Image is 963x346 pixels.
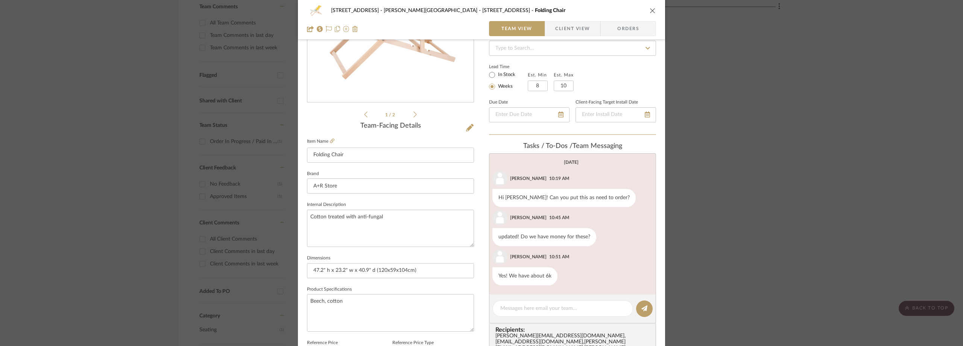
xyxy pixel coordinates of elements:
[307,178,474,194] input: Enter Brand
[549,175,569,182] div: 10:19 AM
[497,83,513,90] label: Weeks
[510,175,547,182] div: [PERSON_NAME]
[307,122,474,130] div: Team-Facing Details
[492,210,507,225] img: user_avatar.png
[576,101,638,104] label: Client-Facing Target Install Date
[482,8,535,13] span: [STREET_ADDRESS]
[307,288,352,291] label: Product Specifications
[307,256,330,260] label: Dimensions
[492,228,596,246] div: updated! Do we have money for these?
[528,72,547,78] label: Est. Min
[489,41,656,56] input: Type to Search…
[549,214,569,221] div: 10:45 AM
[307,3,325,18] img: cd9ce954-a2d0-4d5d-be29-24083e717108_48x40.jpg
[307,148,474,163] input: Enter Item Name
[489,70,528,91] mat-radio-group: Select item type
[492,171,507,186] img: user_avatar.png
[307,203,346,207] label: Internal Description
[609,21,647,36] span: Orders
[510,214,547,221] div: [PERSON_NAME]
[489,107,570,122] input: Enter Due Date
[549,253,569,260] div: 10:51 AM
[331,8,482,13] span: [STREET_ADDRESS] - [PERSON_NAME][GEOGRAPHIC_DATA]
[554,72,574,78] label: Est. Max
[564,160,579,165] div: [DATE]
[495,326,653,333] span: Recipients:
[307,138,334,145] label: Item Name
[352,26,358,32] img: Remove from project
[489,63,528,70] label: Lead Time
[649,7,656,14] button: close
[510,253,547,260] div: [PERSON_NAME]
[555,21,590,36] span: Client View
[389,113,392,117] span: /
[501,21,532,36] span: Team View
[392,113,396,117] span: 2
[576,107,656,122] input: Enter Install Date
[497,72,515,78] label: In Stock
[489,142,656,151] div: team Messaging
[523,143,573,149] span: Tasks / To-Dos /
[492,249,507,264] img: user_avatar.png
[307,341,338,345] label: Reference Price
[392,341,434,345] label: Reference Price Type
[535,8,565,13] span: Folding Chair
[492,267,557,285] div: Yes! We have about 6k
[492,189,636,207] div: Hi [PERSON_NAME]! Can you put this as need to order?
[489,101,508,104] label: Due Date
[385,113,389,117] span: 1
[307,172,319,176] label: Brand
[307,263,474,278] input: Enter the dimensions of this item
